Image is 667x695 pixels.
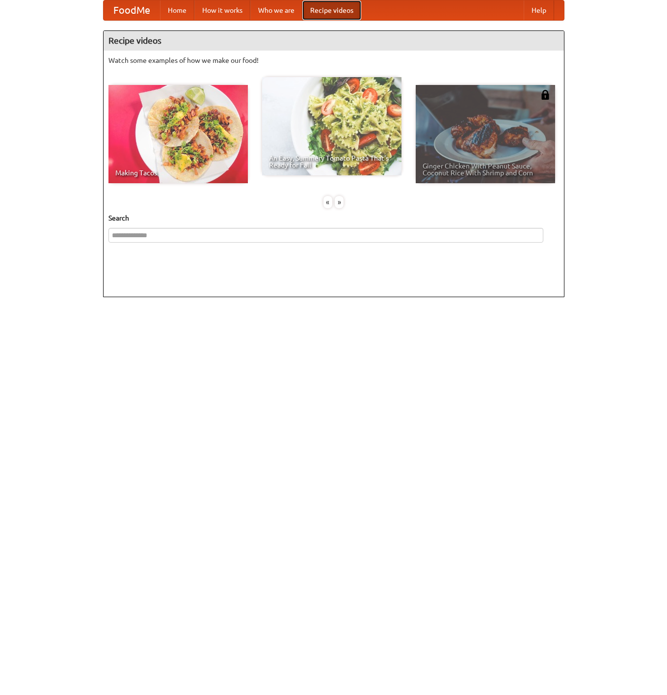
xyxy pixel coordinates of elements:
a: Help [524,0,554,20]
a: Who we are [250,0,302,20]
h4: Recipe videos [104,31,564,51]
div: » [335,196,344,208]
a: An Easy, Summery Tomato Pasta That's Ready for Fall [262,77,401,175]
div: « [323,196,332,208]
span: An Easy, Summery Tomato Pasta That's Ready for Fall [269,155,395,168]
h5: Search [108,213,559,223]
a: FoodMe [104,0,160,20]
span: Making Tacos [115,169,241,176]
a: How it works [194,0,250,20]
a: Making Tacos [108,85,248,183]
a: Recipe videos [302,0,361,20]
img: 483408.png [540,90,550,100]
p: Watch some examples of how we make our food! [108,56,559,65]
a: Home [160,0,194,20]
